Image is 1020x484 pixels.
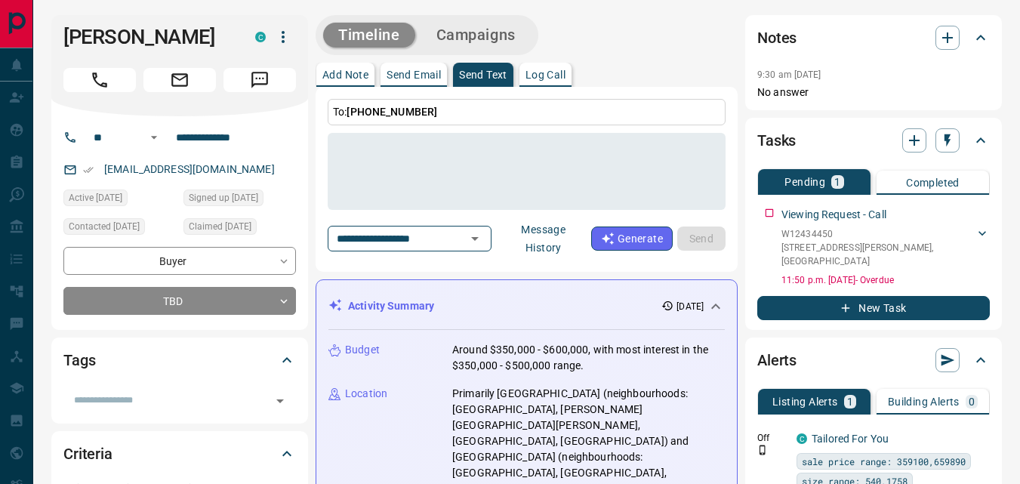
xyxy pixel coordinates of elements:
[797,433,807,444] div: condos.ca
[63,247,296,275] div: Buyer
[757,431,787,445] p: Off
[63,287,296,315] div: TBD
[189,190,258,205] span: Signed up [DATE]
[145,128,163,146] button: Open
[387,69,441,80] p: Send Email
[757,122,990,159] div: Tasks
[888,396,960,407] p: Building Alerts
[183,190,296,211] div: Wed Jul 07 2021
[781,273,990,287] p: 11:50 p.m. [DATE] - Overdue
[757,20,990,56] div: Notes
[781,241,975,268] p: [STREET_ADDRESS][PERSON_NAME] , [GEOGRAPHIC_DATA]
[345,342,380,358] p: Budget
[63,68,136,92] span: Call
[63,218,176,239] div: Tue Oct 14 2025
[63,436,296,472] div: Criteria
[183,218,296,239] div: Fri Mar 07 2025
[348,298,434,314] p: Activity Summary
[802,454,966,469] span: sale price range: 359100,659890
[969,396,975,407] p: 0
[525,69,565,80] p: Log Call
[772,396,838,407] p: Listing Alerts
[757,296,990,320] button: New Task
[781,227,975,241] p: W12434450
[255,32,266,42] div: condos.ca
[270,390,291,412] button: Open
[496,217,591,260] button: Message History
[83,165,94,175] svg: Email Verified
[757,69,821,80] p: 9:30 am [DATE]
[591,227,673,251] button: Generate
[452,342,725,374] p: Around $350,000 - $600,000, with most interest in the $350,000 - $500,000 range.
[464,228,485,249] button: Open
[69,190,122,205] span: Active [DATE]
[323,23,415,48] button: Timeline
[757,128,796,153] h2: Tasks
[757,445,768,455] svg: Push Notification Only
[63,442,112,466] h2: Criteria
[757,348,797,372] h2: Alerts
[143,68,216,92] span: Email
[69,219,140,234] span: Contacted [DATE]
[784,177,825,187] p: Pending
[63,348,95,372] h2: Tags
[834,177,840,187] p: 1
[189,219,251,234] span: Claimed [DATE]
[906,177,960,188] p: Completed
[223,68,296,92] span: Message
[328,99,726,125] p: To:
[757,26,797,50] h2: Notes
[104,163,275,175] a: [EMAIL_ADDRESS][DOMAIN_NAME]
[347,106,437,118] span: [PHONE_NUMBER]
[781,224,990,271] div: W12434450[STREET_ADDRESS][PERSON_NAME],[GEOGRAPHIC_DATA]
[812,433,889,445] a: Tailored For You
[63,342,296,378] div: Tags
[757,85,990,100] p: No answer
[345,386,387,402] p: Location
[421,23,531,48] button: Campaigns
[676,300,704,313] p: [DATE]
[459,69,507,80] p: Send Text
[847,396,853,407] p: 1
[757,342,990,378] div: Alerts
[63,190,176,211] div: Mon Oct 13 2025
[328,292,725,320] div: Activity Summary[DATE]
[63,25,233,49] h1: [PERSON_NAME]
[322,69,368,80] p: Add Note
[781,207,886,223] p: Viewing Request - Call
